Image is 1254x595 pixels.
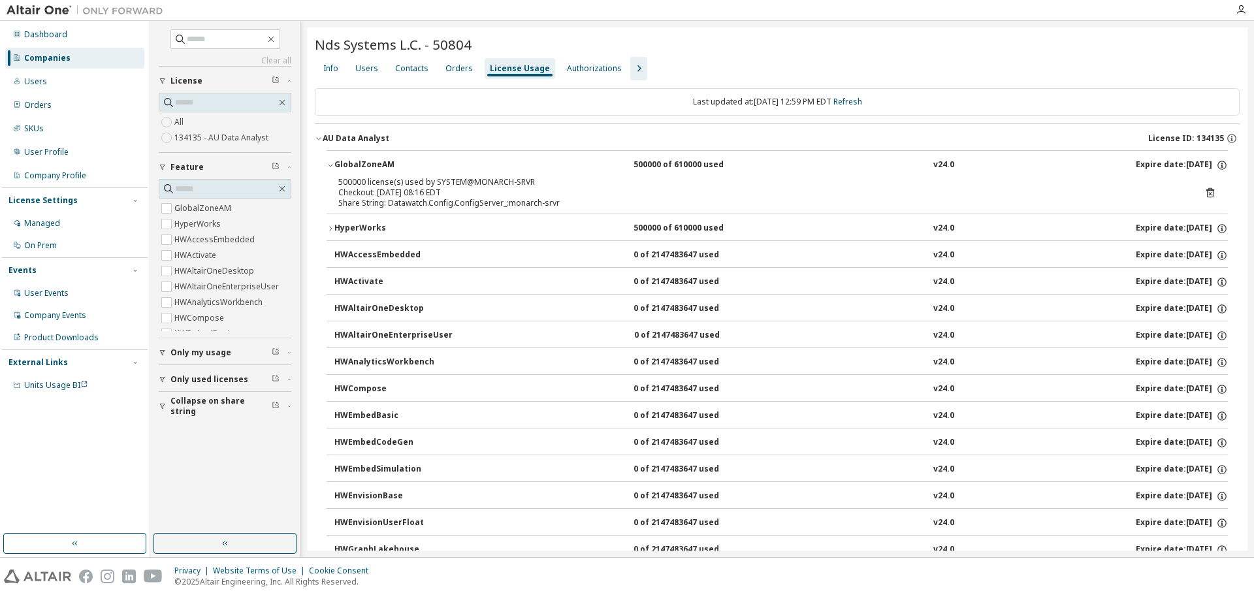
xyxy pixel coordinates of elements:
[1148,133,1224,144] span: License ID: 134135
[170,396,272,417] span: Collapse on share string
[933,490,954,502] div: v24.0
[315,35,472,54] span: Nds Systems L.C. - 50804
[395,63,428,74] div: Contacts
[24,240,57,251] div: On Prem
[315,88,1240,116] div: Last updated at: [DATE] 12:59 PM EDT
[338,177,1185,187] div: 500000 license(s) used by SYSTEM@MONARCH-SRVR
[1136,437,1228,449] div: Expire date: [DATE]
[159,153,291,182] button: Feature
[634,410,751,422] div: 0 of 2147483647 used
[174,232,257,248] label: HWAccessEmbedded
[334,357,452,368] div: HWAnalyticsWorkbench
[933,330,954,342] div: v24.0
[933,517,954,529] div: v24.0
[272,162,280,172] span: Clear filter
[933,357,954,368] div: v24.0
[170,374,248,385] span: Only used licenses
[170,347,231,358] span: Only my usage
[334,348,1228,377] button: HWAnalyticsWorkbench0 of 2147483647 usedv24.0Expire date:[DATE]
[490,63,550,74] div: License Usage
[4,570,71,583] img: altair_logo.svg
[315,124,1240,153] button: AU Data AnalystLicense ID: 134135
[634,276,751,288] div: 0 of 2147483647 used
[1136,544,1228,556] div: Expire date: [DATE]
[8,265,37,276] div: Events
[334,223,452,234] div: HyperWorks
[174,295,265,310] label: HWAnalyticsWorkbench
[323,133,389,144] div: AU Data Analyst
[144,570,163,583] img: youtube.svg
[334,159,452,171] div: GlobalZoneAM
[24,29,67,40] div: Dashboard
[933,437,954,449] div: v24.0
[101,570,114,583] img: instagram.svg
[338,198,1185,208] div: Share String: Datawatch.Config.ConfigServer_:monarch-srvr
[174,216,223,232] label: HyperWorks
[170,162,204,172] span: Feature
[334,268,1228,297] button: HWActivate0 of 2147483647 usedv24.0Expire date:[DATE]
[159,56,291,66] a: Clear all
[334,482,1228,511] button: HWEnvisionBase0 of 2147483647 usedv24.0Expire date:[DATE]
[1136,464,1228,475] div: Expire date: [DATE]
[933,276,954,288] div: v24.0
[933,544,954,556] div: v24.0
[272,374,280,385] span: Clear filter
[1136,249,1228,261] div: Expire date: [DATE]
[355,63,378,74] div: Users
[24,288,69,298] div: User Events
[334,455,1228,484] button: HWEmbedSimulation0 of 2147483647 usedv24.0Expire date:[DATE]
[24,147,69,157] div: User Profile
[1136,330,1228,342] div: Expire date: [DATE]
[334,437,452,449] div: HWEmbedCodeGen
[272,76,280,86] span: Clear filter
[174,248,219,263] label: HWActivate
[174,576,376,587] p: © 2025 Altair Engineering, Inc. All Rights Reserved.
[159,392,291,421] button: Collapse on share string
[24,123,44,134] div: SKUs
[1136,410,1228,422] div: Expire date: [DATE]
[334,295,1228,323] button: HWAltairOneDesktop0 of 2147483647 usedv24.0Expire date:[DATE]
[24,218,60,229] div: Managed
[213,566,309,576] div: Website Terms of Use
[334,490,452,502] div: HWEnvisionBase
[1136,357,1228,368] div: Expire date: [DATE]
[933,159,954,171] div: v24.0
[7,4,170,17] img: Altair One
[567,63,622,74] div: Authorizations
[272,347,280,358] span: Clear filter
[174,310,227,326] label: HWCompose
[634,357,751,368] div: 0 of 2147483647 used
[334,241,1228,270] button: HWAccessEmbedded0 of 2147483647 usedv24.0Expire date:[DATE]
[79,570,93,583] img: facebook.svg
[334,321,1228,350] button: HWAltairOneEnterpriseUser0 of 2147483647 usedv24.0Expire date:[DATE]
[334,303,452,315] div: HWAltairOneDesktop
[24,310,86,321] div: Company Events
[634,223,751,234] div: 500000 of 610000 used
[1136,159,1228,171] div: Expire date: [DATE]
[1136,490,1228,502] div: Expire date: [DATE]
[634,383,751,395] div: 0 of 2147483647 used
[334,330,453,342] div: HWAltairOneEnterpriseUser
[24,100,52,110] div: Orders
[334,402,1228,430] button: HWEmbedBasic0 of 2147483647 usedv24.0Expire date:[DATE]
[634,249,751,261] div: 0 of 2147483647 used
[1136,383,1228,395] div: Expire date: [DATE]
[24,379,88,391] span: Units Usage BI
[170,76,202,86] span: License
[933,223,954,234] div: v24.0
[334,375,1228,404] button: HWCompose0 of 2147483647 usedv24.0Expire date:[DATE]
[334,410,452,422] div: HWEmbedBasic
[159,338,291,367] button: Only my usage
[1136,517,1228,529] div: Expire date: [DATE]
[272,401,280,411] span: Clear filter
[24,332,99,343] div: Product Downloads
[445,63,473,74] div: Orders
[1136,276,1228,288] div: Expire date: [DATE]
[334,544,452,556] div: HWGraphLakehouse
[634,464,751,475] div: 0 of 2147483647 used
[327,151,1228,180] button: GlobalZoneAM500000 of 610000 usedv24.0Expire date:[DATE]
[933,410,954,422] div: v24.0
[933,249,954,261] div: v24.0
[933,464,954,475] div: v24.0
[933,383,954,395] div: v24.0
